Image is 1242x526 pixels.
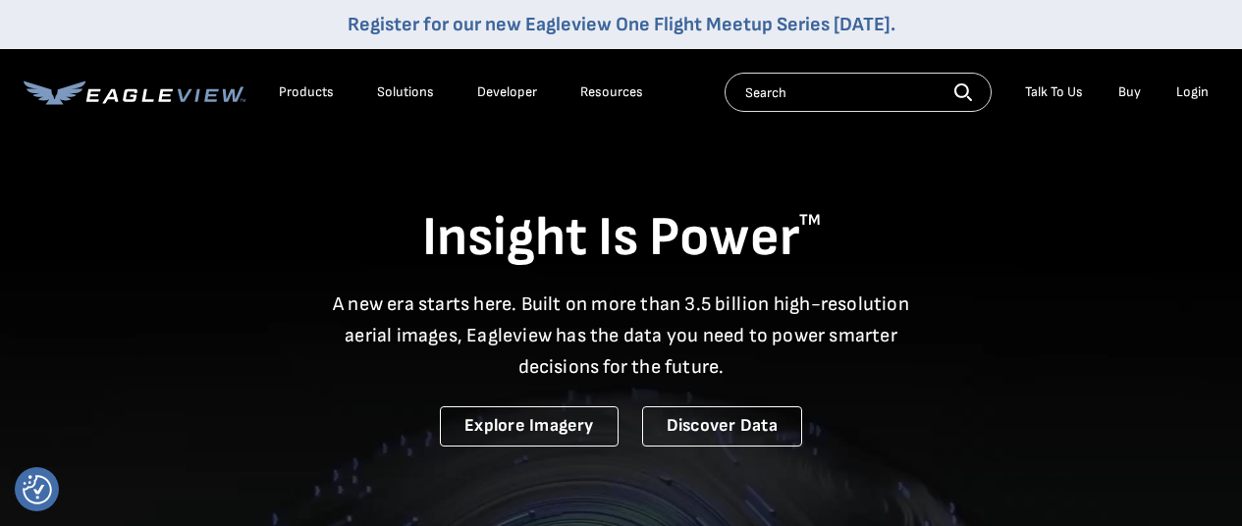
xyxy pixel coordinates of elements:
[580,83,643,101] div: Resources
[377,83,434,101] div: Solutions
[23,475,52,504] img: Revisit consent button
[642,406,802,447] a: Discover Data
[1118,83,1141,101] a: Buy
[23,475,52,504] button: Consent Preferences
[1176,83,1209,101] div: Login
[1025,83,1083,101] div: Talk To Us
[279,83,334,101] div: Products
[24,204,1218,273] h1: Insight Is Power
[799,211,821,230] sup: TM
[321,289,922,383] p: A new era starts here. Built on more than 3.5 billion high-resolution aerial images, Eagleview ha...
[725,73,992,112] input: Search
[477,83,537,101] a: Developer
[440,406,619,447] a: Explore Imagery
[348,13,895,36] a: Register for our new Eagleview One Flight Meetup Series [DATE].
